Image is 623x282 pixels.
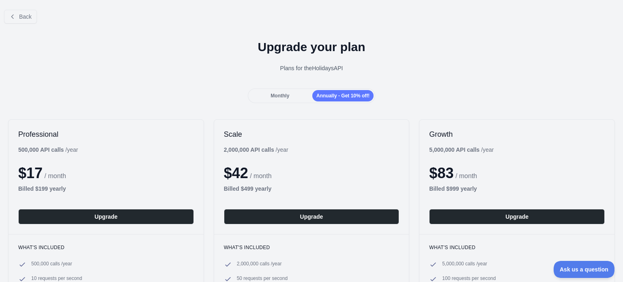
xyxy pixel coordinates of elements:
[224,129,400,139] h2: Scale
[224,146,274,153] b: 2,000,000 API calls
[429,129,605,139] h2: Growth
[429,146,479,153] b: 5,000,000 API calls
[224,146,288,154] div: / year
[554,261,615,278] iframe: Toggle Customer Support
[429,165,453,181] span: $ 83
[224,165,248,181] span: $ 42
[429,146,494,154] div: / year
